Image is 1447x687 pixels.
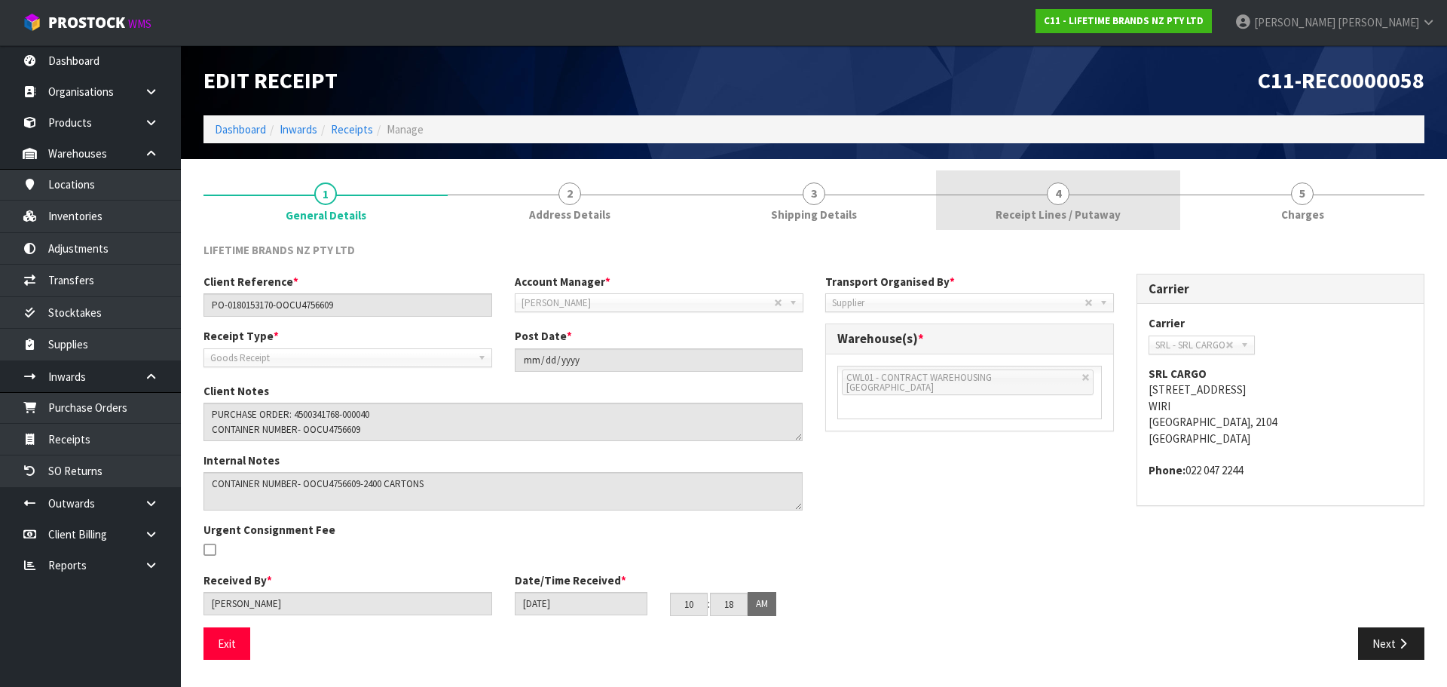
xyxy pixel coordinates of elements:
[286,207,366,223] span: General Details
[387,122,424,136] span: Manage
[558,182,581,205] span: 2
[1254,15,1335,29] span: [PERSON_NAME]
[1338,15,1419,29] span: [PERSON_NAME]
[210,349,472,367] span: Goods Receipt
[203,522,335,538] label: Urgent Consignment Fee
[1149,367,1207,381] strong: SRL CARGO
[203,243,355,257] span: LIFETIME BRANDS NZ PTY LTD
[748,592,776,616] button: AM
[1155,336,1225,354] span: SRL - SRL CARGO
[708,592,710,616] td: :
[832,294,1084,312] span: Supplier
[203,231,1424,671] span: General Details
[1149,462,1413,478] address: 022 047 2244
[1149,315,1185,331] label: Carrier
[1149,463,1185,477] strong: phone
[23,13,41,32] img: cube-alt.png
[203,383,269,399] label: Client Notes
[331,122,373,136] a: Receipts
[515,572,626,588] label: Date/Time Received
[128,17,151,31] small: WMS
[1358,627,1424,660] button: Next
[771,207,857,222] span: Shipping Details
[670,593,708,616] input: HH
[203,293,492,317] input: Client Reference
[48,13,125,32] span: ProStock
[203,452,280,468] label: Internal Notes
[203,274,298,290] label: Client Reference
[1047,182,1069,205] span: 4
[515,328,572,344] label: Post Date
[1044,14,1204,27] strong: C11 - LIFETIME BRANDS NZ PTY LTD
[710,593,748,616] input: MM
[1291,182,1314,205] span: 5
[996,207,1121,222] span: Receipt Lines / Putaway
[825,274,955,290] label: Transport Organised By
[1281,207,1324,222] span: Charges
[203,572,272,588] label: Received By
[515,274,610,290] label: Account Manager
[314,182,337,205] span: 1
[522,294,774,312] span: [PERSON_NAME]
[1149,366,1413,446] address: [STREET_ADDRESS] WIRI [GEOGRAPHIC_DATA], 2104 [GEOGRAPHIC_DATA]
[203,328,279,344] label: Receipt Type
[803,182,825,205] span: 3
[846,371,992,394] span: CWL01 - CONTRACT WAREHOUSING [GEOGRAPHIC_DATA]
[1258,66,1424,94] span: C11-REC0000058
[203,627,250,660] button: Exit
[515,592,647,615] input: Date/Time received
[1149,282,1413,296] h3: Carrier
[215,122,266,136] a: Dashboard
[837,332,1102,346] h3: Warehouse(s)
[203,66,338,94] span: Edit Receipt
[1036,9,1212,33] a: C11 - LIFETIME BRANDS NZ PTY LTD
[529,207,610,222] span: Address Details
[280,122,317,136] a: Inwards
